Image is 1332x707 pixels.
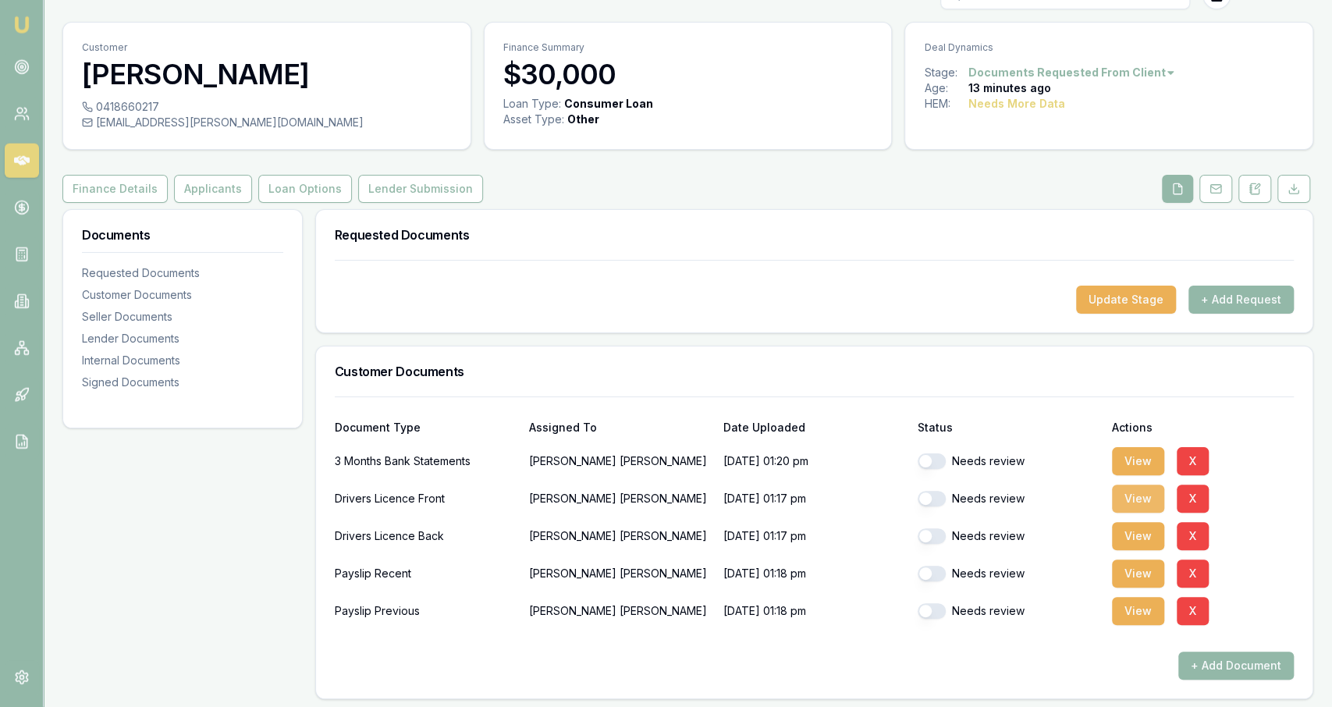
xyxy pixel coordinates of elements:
[82,331,283,346] div: Lender Documents
[924,65,968,80] div: Stage:
[924,41,1294,54] p: Deal Dynamics
[174,175,252,203] button: Applicants
[1177,485,1209,513] button: X
[82,287,283,303] div: Customer Documents
[1112,560,1164,588] button: View
[171,175,255,203] a: Applicants
[1177,447,1209,475] button: X
[503,41,873,54] p: Finance Summary
[564,96,653,112] div: Consumer Loan
[82,309,283,325] div: Seller Documents
[503,96,561,112] div: Loan Type:
[924,80,968,96] div: Age:
[924,96,968,112] div: HEM:
[355,175,486,203] a: Lender Submission
[529,558,711,589] p: [PERSON_NAME] [PERSON_NAME]
[1112,597,1164,625] button: View
[82,115,452,130] div: [EMAIL_ADDRESS][PERSON_NAME][DOMAIN_NAME]
[529,422,711,433] div: Assigned To
[503,59,873,90] h3: $30,000
[968,96,1064,112] div: Needs More Data
[82,99,452,115] div: 0418660217
[82,59,452,90] h3: [PERSON_NAME]
[723,558,905,589] p: [DATE] 01:18 pm
[358,175,483,203] button: Lender Submission
[82,229,283,241] h3: Documents
[335,483,517,514] div: Drivers Licence Front
[1188,286,1294,314] button: + Add Request
[1112,447,1164,475] button: View
[529,520,711,552] p: [PERSON_NAME] [PERSON_NAME]
[62,175,168,203] button: Finance Details
[82,353,283,368] div: Internal Documents
[82,375,283,390] div: Signed Documents
[1177,597,1209,625] button: X
[723,595,905,627] p: [DATE] 01:18 pm
[335,595,517,627] div: Payslip Previous
[335,520,517,552] div: Drivers Licence Back
[918,491,1099,506] div: Needs review
[255,175,355,203] a: Loan Options
[12,16,31,34] img: emu-icon-u.png
[503,112,564,127] div: Asset Type :
[1112,422,1294,433] div: Actions
[918,566,1099,581] div: Needs review
[723,520,905,552] p: [DATE] 01:17 pm
[1177,560,1209,588] button: X
[529,483,711,514] p: [PERSON_NAME] [PERSON_NAME]
[258,175,352,203] button: Loan Options
[1112,522,1164,550] button: View
[968,80,1050,96] div: 13 minutes ago
[723,483,905,514] p: [DATE] 01:17 pm
[529,595,711,627] p: [PERSON_NAME] [PERSON_NAME]
[918,453,1099,469] div: Needs review
[723,422,905,433] div: Date Uploaded
[567,112,599,127] div: Other
[968,65,1176,80] button: Documents Requested From Client
[1178,652,1294,680] button: + Add Document
[529,446,711,477] p: [PERSON_NAME] [PERSON_NAME]
[335,365,1294,378] h3: Customer Documents
[82,41,452,54] p: Customer
[335,422,517,433] div: Document Type
[918,422,1099,433] div: Status
[62,175,171,203] a: Finance Details
[335,558,517,589] div: Payslip Recent
[918,603,1099,619] div: Needs review
[1177,522,1209,550] button: X
[723,446,905,477] p: [DATE] 01:20 pm
[1112,485,1164,513] button: View
[1076,286,1176,314] button: Update Stage
[918,528,1099,544] div: Needs review
[335,229,1294,241] h3: Requested Documents
[335,446,517,477] div: 3 Months Bank Statements
[82,265,283,281] div: Requested Documents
